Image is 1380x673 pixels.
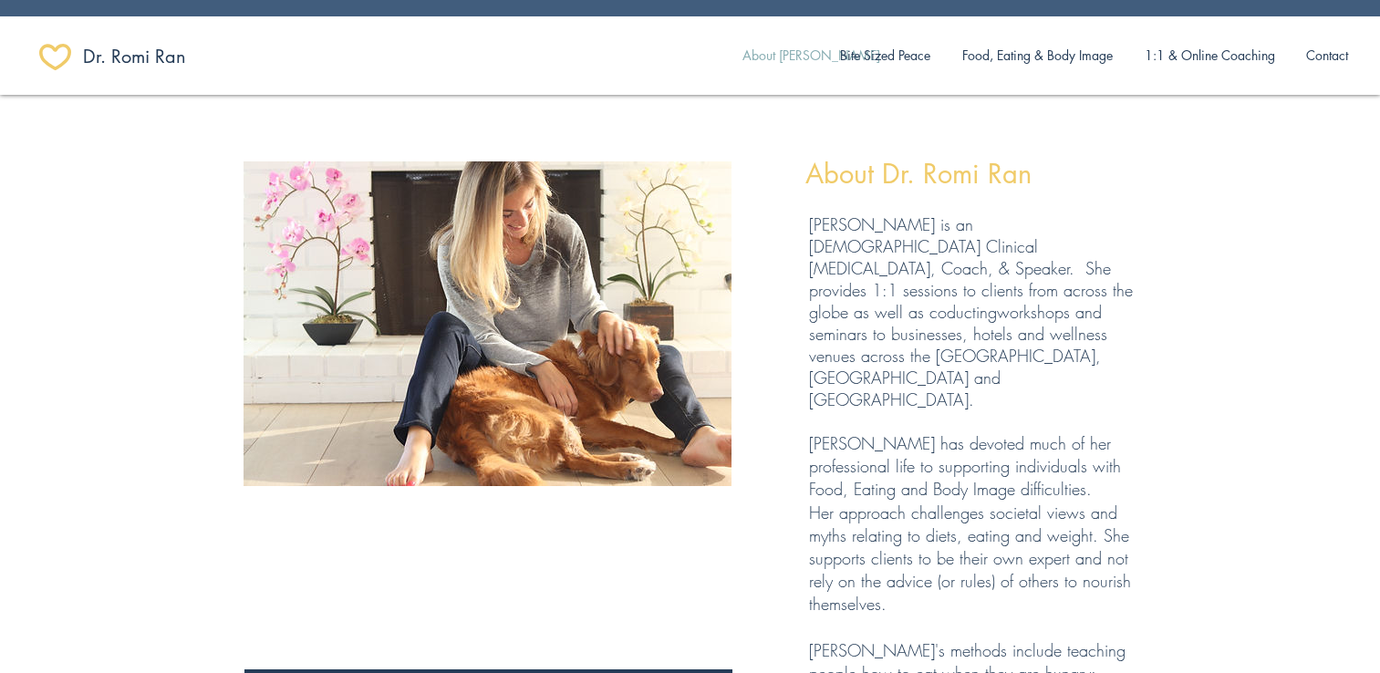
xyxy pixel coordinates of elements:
a: Contact [1291,36,1364,75]
img: About me page_option2.jpg [244,161,732,486]
nav: Site [729,36,1364,75]
p: [PERSON_NAME] is an [DEMOGRAPHIC_DATA] Clinical [MEDICAL_DATA], Coach, & Speaker. She provides 1:... [809,213,1137,410]
p: Bite Sized Peace [831,36,939,75]
a: About [PERSON_NAME] [729,36,824,75]
p: [PERSON_NAME] has devoted much of her professional life to supporting individuals with Food, Eati... [809,432,1137,502]
span: workshops and seminars to businesses, hotels and wellness venues across the [GEOGRAPHIC_DATA], [G... [809,301,1107,410]
p: Contact [1297,36,1357,75]
a: Food, Eating & Body Image [946,36,1129,75]
p: About [PERSON_NAME] [733,36,889,75]
p: Her approach challenges societal views and myths relating to diets, eating and weight. She suppor... [809,502,1137,616]
span: ​Dr. Romi Ran [83,44,186,69]
p: Food, Eating & Body Image [953,36,1122,75]
a: ​Dr. Romi Ran [83,38,213,75]
p: 1:1 & Online Coaching [1136,36,1284,75]
span: About Dr. Romi Ran [805,156,1032,192]
a: 1:1 & Online Coaching [1129,36,1291,75]
a: Bite Sized Peace [824,36,946,75]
